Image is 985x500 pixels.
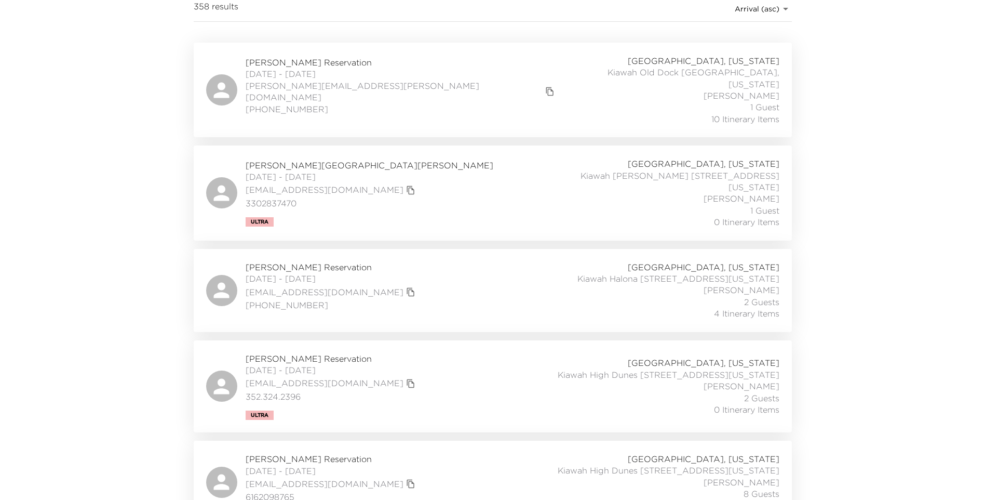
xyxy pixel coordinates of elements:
[744,488,779,499] span: 8 Guests
[194,249,792,332] a: [PERSON_NAME] Reservation[DATE] - [DATE][EMAIL_ADDRESS][DOMAIN_NAME]copy primary member email[PHO...
[628,453,779,465] span: [GEOGRAPHIC_DATA], [US_STATE]
[714,308,779,319] span: 4 Itinerary Items
[744,296,779,308] span: 2 Guests
[704,90,779,101] span: [PERSON_NAME]
[246,198,493,209] span: 3302837470
[194,43,792,137] a: [PERSON_NAME] Reservation[DATE] - [DATE][PERSON_NAME][EMAIL_ADDRESS][PERSON_NAME][DOMAIN_NAME]cop...
[251,219,268,225] span: Ultra
[403,285,418,299] button: copy primary member email
[246,478,403,490] a: [EMAIL_ADDRESS][DOMAIN_NAME]
[704,477,779,488] span: [PERSON_NAME]
[246,171,493,182] span: [DATE] - [DATE]
[246,68,558,80] span: [DATE] - [DATE]
[251,412,268,418] span: Ultra
[246,286,403,298] a: [EMAIL_ADDRESS][DOMAIN_NAME]
[744,392,779,404] span: 2 Guests
[577,273,779,284] span: Kiawah Halona [STREET_ADDRESS][US_STATE]
[246,364,418,376] span: [DATE] - [DATE]
[246,299,418,311] span: [PHONE_NUMBER]
[403,477,418,491] button: copy primary member email
[246,261,418,273] span: [PERSON_NAME] Reservation
[711,113,779,125] span: 10 Itinerary Items
[246,391,418,402] span: 352.324.2396
[750,101,779,113] span: 1 Guest
[246,465,418,477] span: [DATE] - [DATE]
[750,205,779,216] span: 1 Guest
[628,357,779,369] span: [GEOGRAPHIC_DATA], [US_STATE]
[246,353,418,364] span: [PERSON_NAME] Reservation
[403,376,418,391] button: copy primary member email
[194,146,792,240] a: [PERSON_NAME][GEOGRAPHIC_DATA][PERSON_NAME][DATE] - [DATE][EMAIL_ADDRESS][DOMAIN_NAME]copy primar...
[704,284,779,296] span: [PERSON_NAME]
[558,465,779,476] span: Kiawah High Dunes [STREET_ADDRESS][US_STATE]
[403,183,418,198] button: copy primary member email
[246,103,558,115] span: [PHONE_NUMBER]
[628,261,779,273] span: [GEOGRAPHIC_DATA], [US_STATE]
[628,55,779,67] span: [GEOGRAPHIC_DATA], [US_STATE]
[246,57,558,68] span: [PERSON_NAME] Reservation
[246,377,403,389] a: [EMAIL_ADDRESS][DOMAIN_NAME]
[714,404,779,415] span: 0 Itinerary Items
[194,1,238,17] span: 358 results
[557,67,779,90] span: Kiawah Old Dock [GEOGRAPHIC_DATA], [US_STATE]
[714,216,779,228] span: 0 Itinerary Items
[558,369,779,380] span: Kiawah High Dunes [STREET_ADDRESS][US_STATE]
[628,158,779,169] span: [GEOGRAPHIC_DATA], [US_STATE]
[194,340,792,432] a: [PERSON_NAME] Reservation[DATE] - [DATE][EMAIL_ADDRESS][DOMAIN_NAME]copy primary member email352....
[246,453,418,465] span: [PERSON_NAME] Reservation
[735,4,779,14] span: Arrival (asc)
[704,380,779,392] span: [PERSON_NAME]
[246,273,418,284] span: [DATE] - [DATE]
[543,84,557,99] button: copy primary member email
[704,193,779,204] span: [PERSON_NAME]
[246,80,543,103] a: [PERSON_NAME][EMAIL_ADDRESS][PERSON_NAME][DOMAIN_NAME]
[246,160,493,171] span: [PERSON_NAME][GEOGRAPHIC_DATA][PERSON_NAME]
[550,170,779,193] span: Kiawah [PERSON_NAME] [STREET_ADDRESS][US_STATE]
[246,184,403,195] a: [EMAIL_ADDRESS][DOMAIN_NAME]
